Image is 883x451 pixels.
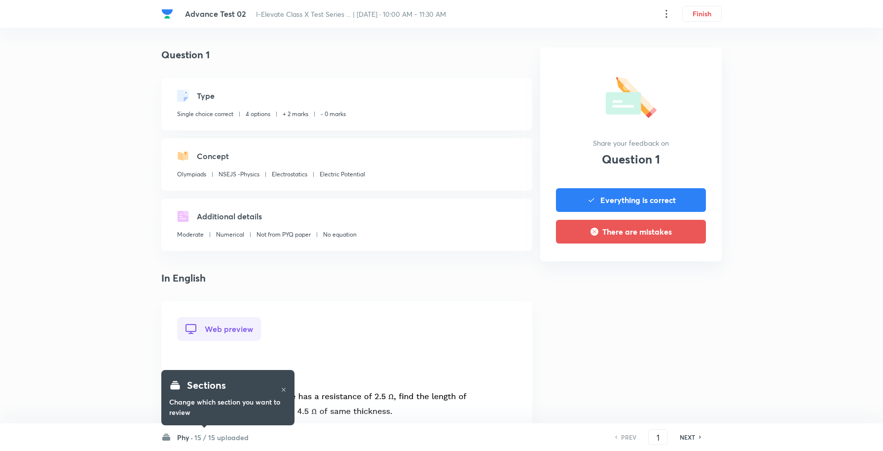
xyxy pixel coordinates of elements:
p: 4 options [246,110,270,119]
img: questionDetails.svg [177,210,189,222]
h4: Sections [187,378,226,393]
p: Single choice correct [177,110,233,119]
button: There are mistakes [556,220,706,244]
p: Numerical [216,230,244,239]
p: Olympiads [177,170,206,179]
img: questionFeedback.svg [606,73,657,118]
h5: Question [185,370,509,382]
p: Electric Potential [320,170,365,179]
p: Not from PYQ paper [257,230,311,239]
h6: Phy · [177,432,193,443]
p: Electrostatics [272,170,307,179]
img: 03-09-25-11:33:38-AM [185,390,468,416]
span: Web preview [205,325,253,333]
h6: NEXT [680,433,695,442]
p: - 0 marks [321,110,346,119]
h6: PREV [621,433,636,442]
h6: 15 / 15 uploaded [194,432,249,443]
a: Company Logo [161,8,177,20]
p: No equation [323,230,357,239]
span: I-Elevate Class X Test Series ... | [DATE] · 10:00 AM - 11:30 AM [256,9,446,19]
h5: Type [197,90,215,102]
img: questionType.svg [177,90,189,102]
h4: Question 1 [161,47,532,62]
h6: Change which section you want to review [169,397,287,417]
h5: Concept [197,150,229,162]
button: Finish [682,6,722,22]
p: Share your feedback on [593,138,669,148]
img: Company Logo [161,8,173,20]
h3: Question 1 [602,152,660,166]
h5: Additional details [197,210,262,222]
p: NSEJS -Physics [219,170,259,179]
h4: In English [161,271,532,286]
button: Everything is correct [556,188,706,212]
span: Advance Test 02 [185,8,246,19]
p: Moderate [177,230,204,239]
img: questionConcept.svg [177,150,189,162]
p: + 2 marks [283,110,308,119]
